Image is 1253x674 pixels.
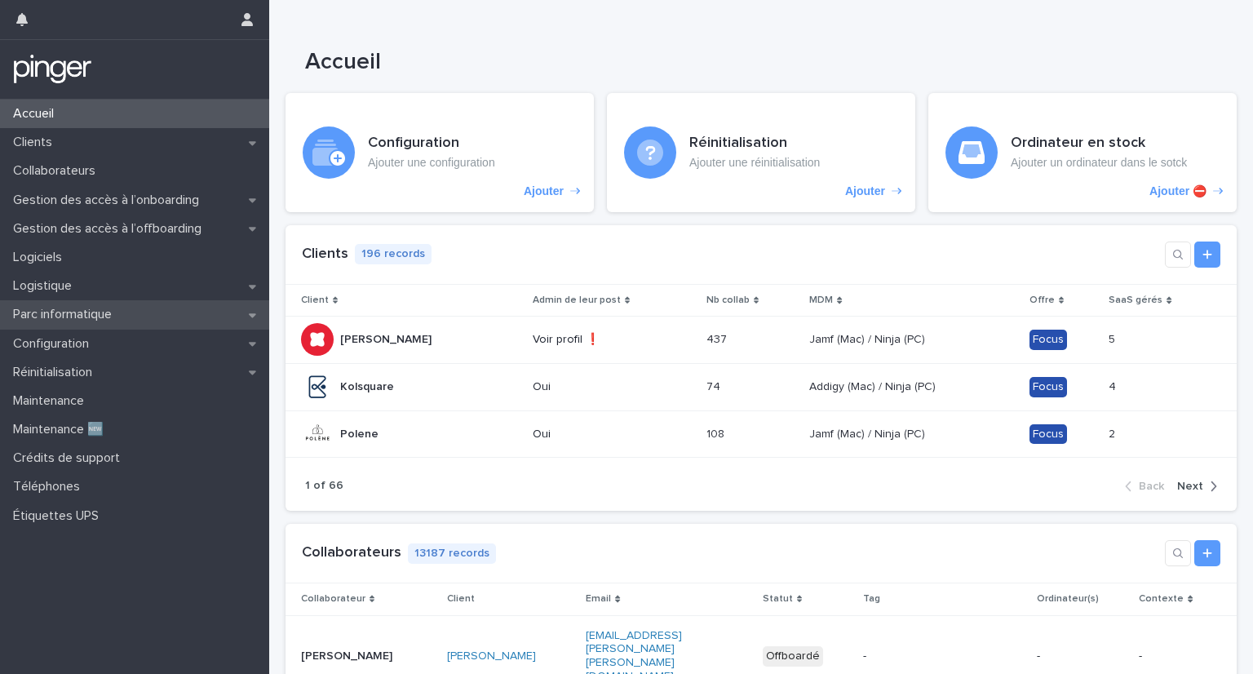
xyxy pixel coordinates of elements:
[1171,479,1217,494] button: Next
[7,393,97,409] p: Maintenance
[1029,330,1067,350] div: Focus
[1109,424,1118,441] p: 2
[7,135,65,150] p: Clients
[305,479,343,493] p: 1 of 66
[1125,479,1171,494] button: Back
[763,590,793,608] p: Statut
[408,543,496,564] p: 13187 records
[845,184,885,198] p: Ajouter
[447,590,475,608] p: Client
[586,590,611,608] p: Email
[809,330,928,347] p: Jamf (Mac) / Ninja (PC)
[706,330,730,347] p: 437
[706,377,724,394] p: 74
[1177,481,1203,492] span: Next
[301,291,329,309] p: Client
[302,246,348,261] a: Clients
[1194,540,1220,566] a: Add new record
[301,646,396,663] p: [PERSON_NAME]
[1139,481,1164,492] span: Back
[368,135,495,153] h3: Configuration
[340,424,382,441] p: Polene
[1139,650,1220,663] p: -
[7,106,67,122] p: Accueil
[7,193,212,208] p: Gestion des accès à l’onboarding
[286,363,1237,410] tr: KolsquareKolsquare Oui7474 Addigy (Mac) / Ninja (PC)Addigy (Mac) / Ninja (PC) Focus44
[1194,242,1220,268] a: Add new record
[7,508,112,524] p: Étiquettes UPS
[286,316,1237,363] tr: [PERSON_NAME][PERSON_NAME] Voir profil ❗437437 Jamf (Mac) / Ninja (PC)Jamf (Mac) / Ninja (PC) Foc...
[355,244,432,264] p: 196 records
[863,590,880,608] p: Tag
[809,424,928,441] p: Jamf (Mac) / Ninja (PC)
[533,380,669,394] p: Oui
[524,184,564,198] p: Ajouter
[7,365,105,380] p: Réinitialisation
[286,93,594,212] a: Ajouter
[7,250,75,265] p: Logiciels
[7,278,85,294] p: Logistique
[1029,291,1055,309] p: Offre
[7,479,93,494] p: Téléphones
[1011,156,1187,170] p: Ajouter un ordinateur dans le sotck
[689,135,820,153] h3: Réinitialisation
[1029,424,1067,445] div: Focus
[1109,377,1119,394] p: 4
[368,156,495,170] p: Ajouter une configuration
[607,93,915,212] a: Ajouter
[1109,330,1118,347] p: 5
[706,424,728,441] p: 108
[1149,184,1207,198] p: Ajouter ⛔️
[340,377,397,394] p: Kolsquare
[763,646,823,667] div: Offboardé
[689,156,820,170] p: Ajouter une réinitialisation
[447,650,536,663] a: [PERSON_NAME]
[7,450,133,466] p: Crédits de support
[7,163,108,179] p: Collaborateurs
[928,93,1237,212] a: Ajouter ⛔️
[1037,590,1099,608] p: Ordinateur(s)
[706,291,750,309] p: Nb collab
[809,377,939,394] p: Addigy (Mac) / Ninja (PC)
[809,291,833,309] p: MDM
[7,307,125,322] p: Parc informatique
[305,49,1100,77] h1: Accueil
[340,330,435,347] p: [PERSON_NAME]
[1011,135,1187,153] h3: Ordinateur en stock
[13,53,92,86] img: mTgBEunGTSyRkCgitkcU
[533,428,669,441] p: Oui
[302,545,401,560] a: Collaborateurs
[1139,590,1184,608] p: Contexte
[533,333,669,347] p: Voir profil ❗
[7,221,215,237] p: Gestion des accès à l’offboarding
[1109,291,1162,309] p: SaaS gérés
[7,336,102,352] p: Configuration
[533,291,621,309] p: Admin de leur post
[301,590,365,608] p: Collaborateur
[1029,377,1067,397] div: Focus
[863,650,980,663] p: -
[286,410,1237,458] tr: PolenePolene Oui108108 Jamf (Mac) / Ninja (PC)Jamf (Mac) / Ninja (PC) Focus22
[1037,650,1127,663] p: -
[7,422,117,437] p: Maintenance 🆕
